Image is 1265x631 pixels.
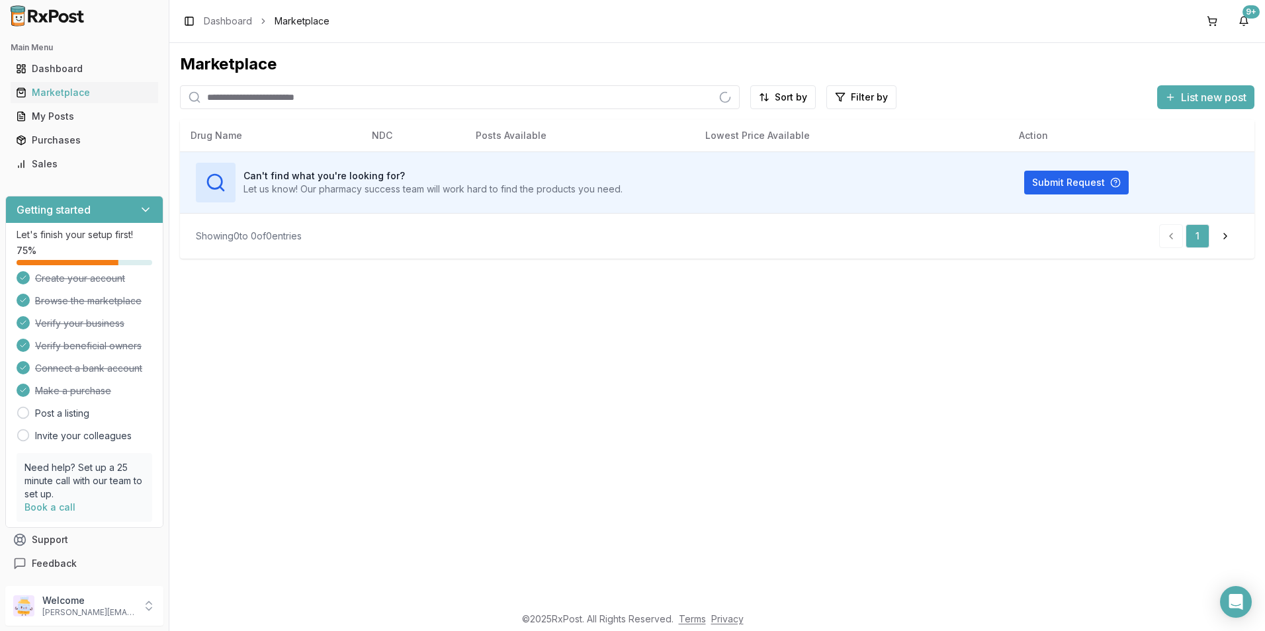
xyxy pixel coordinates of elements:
button: My Posts [5,106,163,127]
img: RxPost Logo [5,5,90,26]
a: Go to next page [1212,224,1239,248]
p: Let's finish your setup first! [17,228,152,241]
button: Dashboard [5,58,163,79]
span: Create your account [35,272,125,285]
div: Marketplace [180,54,1254,75]
span: Verify your business [35,317,124,330]
button: List new post [1157,85,1254,109]
p: [PERSON_NAME][EMAIL_ADDRESS][DOMAIN_NAME] [42,607,134,618]
th: Action [1008,120,1254,151]
div: Dashboard [16,62,153,75]
a: Post a listing [35,407,89,420]
th: NDC [361,120,465,151]
h2: Main Menu [11,42,158,53]
nav: breadcrumb [204,15,329,28]
button: Purchases [5,130,163,151]
span: Verify beneficial owners [35,339,142,353]
a: Terms [679,613,706,624]
button: Feedback [5,552,163,575]
a: List new post [1157,92,1254,105]
span: Marketplace [275,15,329,28]
button: Sort by [750,85,816,109]
a: Purchases [11,128,158,152]
nav: pagination [1159,224,1239,248]
a: Privacy [711,613,744,624]
a: Marketplace [11,81,158,105]
a: Invite your colleagues [35,429,132,442]
span: Connect a bank account [35,362,142,375]
span: List new post [1181,89,1246,105]
p: Need help? Set up a 25 minute call with our team to set up. [24,461,144,501]
a: Dashboard [11,57,158,81]
div: Marketplace [16,86,153,99]
th: Posts Available [465,120,695,151]
button: Filter by [826,85,896,109]
p: Welcome [42,594,134,607]
a: My Posts [11,105,158,128]
div: Purchases [16,134,153,147]
th: Drug Name [180,120,361,151]
th: Lowest Price Available [695,120,1008,151]
h3: Can't find what you're looking for? [243,169,623,183]
span: 75 % [17,244,36,257]
button: Submit Request [1024,171,1129,194]
div: 9+ [1243,5,1260,19]
button: 9+ [1233,11,1254,32]
p: Let us know! Our pharmacy success team will work hard to find the products you need. [243,183,623,196]
div: Sales [16,157,153,171]
span: Make a purchase [35,384,111,398]
div: My Posts [16,110,153,123]
a: Book a call [24,501,75,513]
span: Filter by [851,91,888,104]
div: Open Intercom Messenger [1220,586,1252,618]
span: Feedback [32,557,77,570]
div: Showing 0 to 0 of 0 entries [196,230,302,243]
button: Support [5,528,163,552]
span: Sort by [775,91,807,104]
a: 1 [1186,224,1209,248]
button: Sales [5,153,163,175]
button: Marketplace [5,82,163,103]
h3: Getting started [17,202,91,218]
span: Browse the marketplace [35,294,142,308]
img: User avatar [13,595,34,616]
a: Sales [11,152,158,176]
a: Dashboard [204,15,252,28]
